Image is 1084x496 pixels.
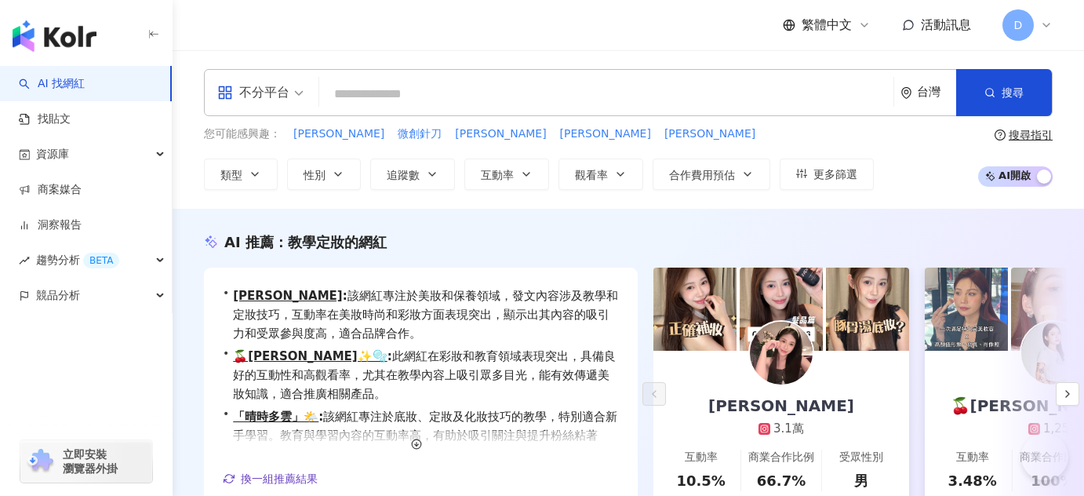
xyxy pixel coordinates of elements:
span: 合作費用預估 [669,169,735,181]
span: 搜尋 [1002,86,1024,99]
button: 互動率 [464,159,549,190]
a: 找貼文 [19,111,71,127]
span: 資源庫 [36,137,69,172]
span: 趨勢分析 [36,243,119,278]
span: 類型 [220,169,242,181]
button: 追蹤數 [370,159,455,190]
button: [PERSON_NAME] [454,126,547,143]
div: 3.1萬 [773,421,804,437]
img: chrome extension [25,449,56,474]
button: 微創針刀 [397,126,442,143]
span: 換一組推薦結果 [241,472,318,485]
div: 3.48% [948,471,996,491]
div: 商業合作比例 [748,450,814,465]
span: 您可能感興趣： [204,126,281,142]
div: [PERSON_NAME] [693,395,870,417]
span: 立即安裝 瀏覽器外掛 [63,447,118,476]
img: KOL Avatar [1021,322,1084,385]
img: post-image [653,268,737,351]
span: 教學定妝的網紅 [288,234,387,250]
img: logo [13,20,96,52]
iframe: Help Scout Beacon - Open [1021,433,1068,480]
span: 該網紅專注於底妝、定妝及化妝技巧的教學，特別適合新手學習。教育與學習內容的互動率高，有助於吸引關注與提升粉絲粘著度。 [233,407,619,464]
button: 更多篩選 [780,159,874,190]
span: 互動率 [481,169,514,181]
div: 受眾性別 [839,450,883,465]
div: AI 推薦 ： [224,232,387,252]
button: [PERSON_NAME] [293,126,385,143]
span: [PERSON_NAME] [560,126,651,142]
button: 類型 [204,159,278,190]
div: 搜尋指引 [1009,129,1053,141]
span: 更多篩選 [813,168,857,181]
span: question-circle [995,129,1006,140]
a: searchAI 找網紅 [19,76,85,92]
span: : [318,410,323,424]
span: 追蹤數 [387,169,420,181]
span: [PERSON_NAME] [293,126,384,142]
span: [PERSON_NAME] [664,126,755,142]
div: 不分平台 [217,80,289,105]
a: 商案媒合 [19,182,82,198]
img: post-image [826,268,909,351]
span: environment [900,87,912,99]
a: chrome extension立即安裝 瀏覽器外掛 [20,440,152,483]
a: 洞察報告 [19,217,82,233]
div: • [223,407,619,464]
div: 男 [854,471,868,491]
span: 性別 [304,169,326,181]
img: post-image [925,268,1008,351]
div: BETA [83,253,119,268]
span: : [387,349,392,363]
div: • [223,347,619,403]
a: 「晴時多雲」🌤️ [233,410,318,424]
div: 互動率 [956,450,989,465]
div: 100% [1031,471,1075,491]
span: D [1014,16,1023,34]
span: 該網紅專注於美妝和保養領域，發文內容涉及教學和定妝技巧，互動率在美妝時尚和彩妝方面表現突出，顯示出其內容的吸引力和受眾參與度高，適合品牌合作。 [233,286,619,343]
span: 微創針刀 [398,126,442,142]
button: [PERSON_NAME] [664,126,756,143]
span: rise [19,255,30,266]
div: 10.5% [676,471,725,491]
button: 合作費用預估 [653,159,770,190]
div: 66.7% [757,471,806,491]
div: 1,253 [1043,421,1077,437]
button: 搜尋 [956,69,1052,116]
button: 換一組推薦結果 [223,467,318,491]
span: : [343,289,347,303]
span: 競品分析 [36,278,80,313]
img: post-image [740,268,823,351]
button: 性別 [287,159,361,190]
span: [PERSON_NAME] [455,126,546,142]
span: 活動訊息 [921,17,971,32]
div: 台灣 [917,86,956,99]
button: 觀看率 [558,159,643,190]
div: • [223,286,619,343]
div: 互動率 [685,450,718,465]
button: [PERSON_NAME] [559,126,652,143]
span: 繁體中文 [802,16,852,34]
a: 🍒[PERSON_NAME]✨🫧 [233,349,387,363]
img: KOL Avatar [750,322,813,385]
span: appstore [217,85,233,100]
span: 此網紅在彩妝和教育領域表現突出，具備良好的互動性和高觀看率，尤其在教學內容上吸引眾多目光，能有效傳遞美妝知識，適合推廣相關產品。 [233,347,619,403]
a: [PERSON_NAME] [233,289,342,303]
span: 觀看率 [575,169,608,181]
